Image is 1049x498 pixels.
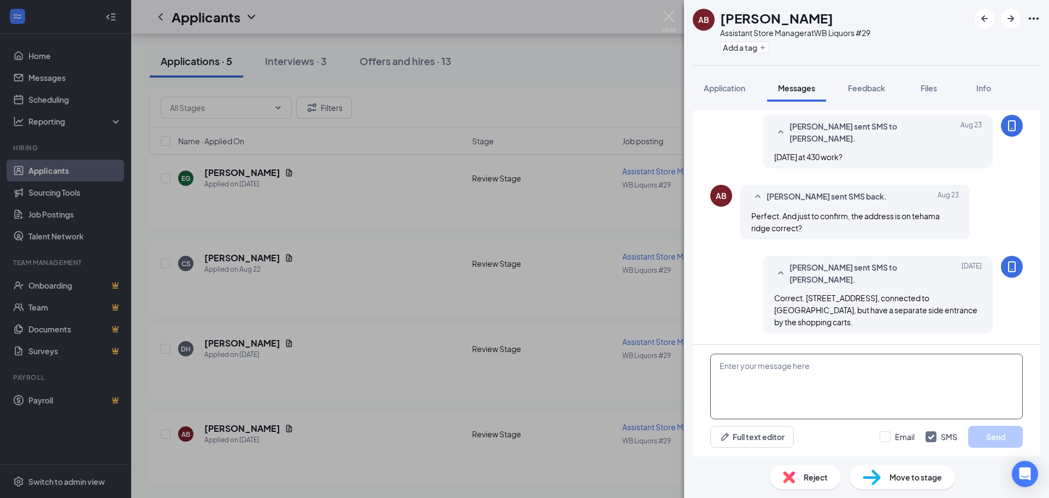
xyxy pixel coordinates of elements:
[976,83,991,93] span: Info
[716,190,727,201] div: AB
[778,83,815,93] span: Messages
[710,426,794,448] button: Full text editorPen
[759,44,766,51] svg: Plus
[789,120,933,144] span: [PERSON_NAME] sent SMS to [PERSON_NAME].
[698,14,709,25] div: AB
[720,431,730,442] svg: Pen
[962,261,982,285] span: [DATE]
[968,426,1023,448] button: Send
[1004,12,1017,25] svg: ArrowRight
[889,471,942,483] span: Move to stage
[789,261,933,285] span: [PERSON_NAME] sent SMS to [PERSON_NAME].
[848,83,885,93] span: Feedback
[774,267,787,280] svg: SmallChevronUp
[1027,12,1040,25] svg: Ellipses
[804,471,828,483] span: Reject
[720,9,833,27] h1: [PERSON_NAME]
[720,42,769,53] button: PlusAdd a tag
[704,83,745,93] span: Application
[774,293,977,327] span: Correct. [STREET_ADDRESS], connected to [GEOGRAPHIC_DATA], but have a separate side entrance by t...
[751,211,940,233] span: Perfect. And just to confirm, the address is on tehama ridge correct?
[975,9,994,28] button: ArrowLeftNew
[751,190,764,203] svg: SmallChevronUp
[720,27,870,38] div: Assistant Store Manager at WB Liquors #29
[774,126,787,139] svg: SmallChevronUp
[960,120,982,144] span: Aug 23
[774,152,842,162] span: [DATE] at 430 work?
[1012,461,1038,487] div: Open Intercom Messenger
[1001,9,1021,28] button: ArrowRight
[978,12,991,25] svg: ArrowLeftNew
[921,83,937,93] span: Files
[938,190,959,203] span: Aug 23
[1005,260,1018,273] svg: MobileSms
[1005,119,1018,132] svg: MobileSms
[767,190,887,203] span: [PERSON_NAME] sent SMS back.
